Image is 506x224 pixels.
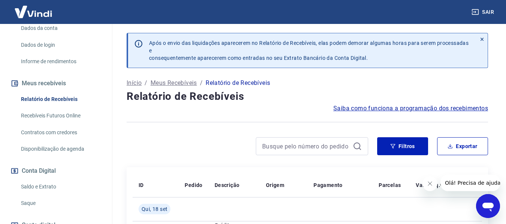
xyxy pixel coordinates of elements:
input: Busque pelo número do pedido [262,141,350,152]
a: Disponibilização de agenda [18,141,103,157]
button: Sair [470,5,497,19]
p: Parcelas [379,181,401,189]
iframe: Botão para abrir a janela de mensagens [476,194,500,218]
p: Após o envio das liquidações aparecerem no Relatório de Recebíveis, elas podem demorar algumas ho... [149,39,470,62]
a: Saiba como funciona a programação dos recebimentos [333,104,488,113]
a: Meus Recebíveis [151,79,197,88]
a: Início [127,79,142,88]
a: Informe de rendimentos [18,54,103,69]
button: Filtros [377,137,428,155]
a: Dados da conta [18,21,103,36]
iframe: Fechar mensagem [422,176,437,191]
p: Origem [266,181,284,189]
button: Conta Digital [9,163,103,179]
p: Pedido [185,181,202,189]
a: Dados de login [18,37,103,53]
h4: Relatório de Recebíveis [127,89,488,104]
button: Exportar [437,137,488,155]
a: Contratos com credores [18,125,103,140]
iframe: Mensagem da empresa [440,175,500,191]
p: ID [139,181,144,189]
a: Saldo e Extrato [18,179,103,194]
span: Qui, 18 set [142,205,167,213]
span: Olá! Precisa de ajuda? [4,5,63,11]
p: Relatório de Recebíveis [206,79,270,88]
p: Valor Líq. [416,181,440,189]
img: Vindi [9,0,58,23]
p: / [145,79,147,88]
button: Meus recebíveis [9,75,103,92]
p: / [200,79,203,88]
p: Pagamento [313,181,343,189]
a: Relatório de Recebíveis [18,92,103,107]
a: Recebíveis Futuros Online [18,108,103,123]
p: Descrição [215,181,240,189]
a: Saque [18,196,103,211]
